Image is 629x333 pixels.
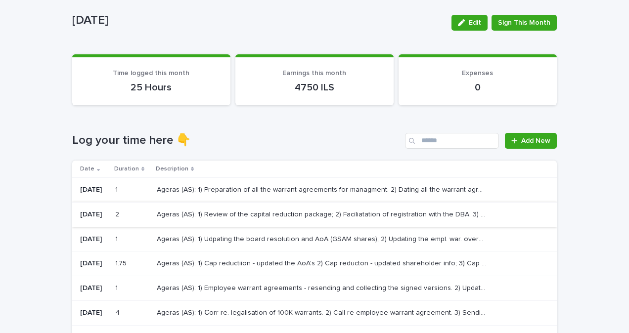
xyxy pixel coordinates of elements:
[80,309,107,317] p: [DATE]
[114,164,139,174] p: Duration
[72,276,557,301] tr: [DATE]11 Ageras (AS): 1) Employee warrant agreements - resending and collecting the signed versio...
[410,82,545,93] p: 0
[157,184,489,194] p: Ageras (AS): 1) Preparation of all the warrant agreements for managment. 2) Dating all the warran...
[84,82,219,93] p: 25 Hours
[462,70,493,77] span: Expenses
[498,18,550,28] span: Sign This Month
[80,186,107,194] p: [DATE]
[115,257,129,268] p: 1.75
[80,284,107,292] p: [DATE]
[282,70,346,77] span: Earnings this month
[492,15,557,31] button: Sign This Month
[80,210,107,219] p: [DATE]
[405,133,499,149] input: Search
[72,251,557,276] tr: [DATE]1.751.75 Ageras (AS): 1) Cap reductiion - updated the AoA's 2) Cap reducton - updated share...
[115,307,122,317] p: 4
[157,233,489,244] p: Ageras (AS): 1) Udpating the board resolution and AoA (GSAM shares); 2) Updating the empl. war. o...
[80,164,94,174] p: Date
[521,137,550,144] span: Add New
[157,282,489,292] p: Ageras (AS): 1) Employee warrant agreements - resending and collecting the signed versions. 2) Up...
[72,13,444,28] p: [DATE]
[157,307,489,317] p: Ageras (AS): 1) Сorr re. legalisation of 100K warrants. 2) Call re employee warrant agreement. 3)...
[115,208,121,219] p: 2
[451,15,488,31] button: Edit
[469,19,481,26] span: Edit
[115,233,120,244] p: 1
[72,177,557,202] tr: [DATE]11 Ageras (AS): 1) Preparation of all the warrant agreements for managment. 2) Dating all t...
[157,257,489,268] p: Ageras (AS): 1) Cap reductiion - updated the AoA's 2) Cap reducton - updated shareholder info; 3)...
[72,300,557,325] tr: [DATE]44 Ageras (AS): 1) Сorr re. legalisation of 100K warrants. 2) Call re employee warrant agre...
[80,235,107,244] p: [DATE]
[115,184,120,194] p: 1
[157,208,489,219] p: Ageras (AS): 1) Review of the capital reduction package; 2) Faciliatation of registration with th...
[505,133,557,149] a: Add New
[115,282,120,292] p: 1
[113,70,189,77] span: Time logged this month
[156,164,188,174] p: Description
[72,227,557,251] tr: [DATE]11 Ageras (AS): 1) Udpating the board resolution and AoA (GSAM shares); 2) Updating the emp...
[247,82,382,93] p: 4750 ILS
[80,259,107,268] p: [DATE]
[72,202,557,227] tr: [DATE]22 Ageras (AS): 1) Review of the capital reduction package; 2) Faciliatation of registratio...
[72,133,401,148] h1: Log your time here 👇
